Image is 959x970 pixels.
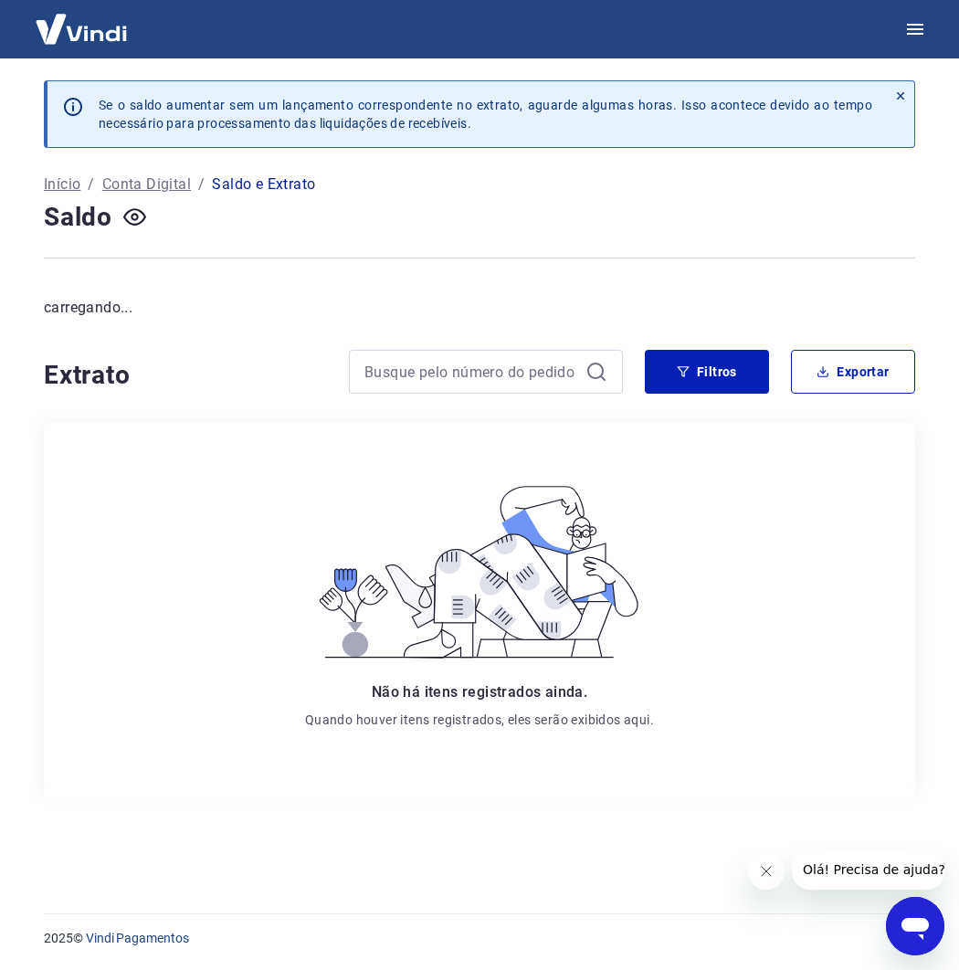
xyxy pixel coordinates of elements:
p: Quando houver itens registrados, eles serão exibidos aqui. [305,711,654,729]
button: Exportar [791,350,915,394]
iframe: Mensagem da empresa [792,849,944,890]
img: Vindi [22,1,141,57]
a: Início [44,174,80,195]
h4: Saldo [44,199,112,236]
span: Não há itens registrados ainda. [372,683,587,701]
p: 2025 © [44,929,915,948]
p: / [198,174,205,195]
p: / [88,174,94,195]
a: Conta Digital [102,174,191,195]
a: Vindi Pagamentos [86,931,189,945]
iframe: Botão para abrir a janela de mensagens [886,897,944,955]
p: carregando... [44,297,915,319]
p: Se o saldo aumentar sem um lançamento correspondente no extrato, aguarde algumas horas. Isso acon... [99,96,872,132]
iframe: Fechar mensagem [748,853,785,890]
input: Busque pelo número do pedido [364,358,578,385]
span: Olá! Precisa de ajuda? [11,13,153,27]
button: Filtros [645,350,769,394]
h4: Extrato [44,357,327,394]
p: Saldo e Extrato [212,174,315,195]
